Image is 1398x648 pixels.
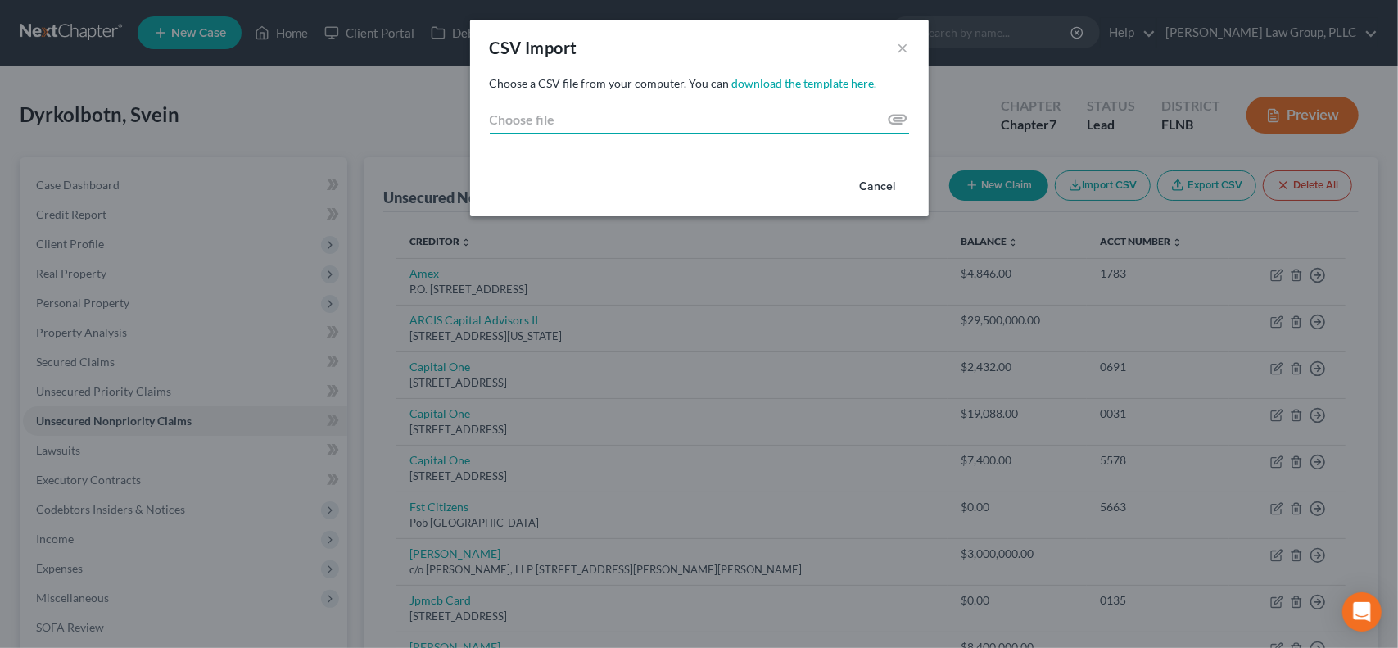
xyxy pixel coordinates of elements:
[847,170,909,203] button: Cancel
[1342,592,1382,632] div: Open Intercom Messenger
[732,76,877,90] a: download the template here.
[898,38,909,57] button: ×
[490,76,730,90] span: Choose a CSV file from your computer. You can
[490,38,577,57] span: CSV Import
